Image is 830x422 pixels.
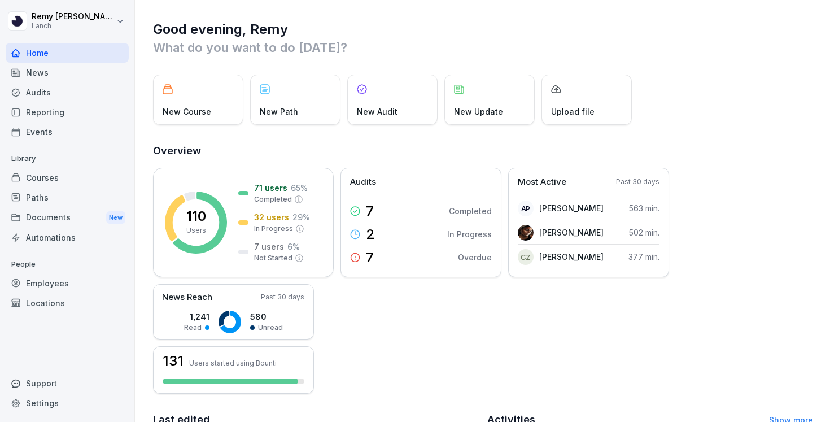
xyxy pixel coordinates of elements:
p: People [6,255,129,273]
p: 502 min. [629,227,659,238]
p: Library [6,150,129,168]
p: Past 30 days [261,292,304,302]
p: Completed [254,194,292,205]
p: New Audit [357,106,397,118]
p: Users [186,225,206,236]
img: lbqg5rbd359cn7pzouma6c8b.png [518,225,534,241]
p: Past 30 days [616,177,659,187]
p: 32 users [254,211,289,223]
p: News Reach [162,291,212,304]
p: [PERSON_NAME] [539,202,604,214]
p: 2 [366,228,375,241]
p: Overdue [458,251,492,263]
a: Employees [6,273,129,293]
p: 7 [366,205,374,218]
p: New Course [163,106,211,118]
p: 71 users [254,182,287,194]
a: News [6,63,129,82]
p: 110 [186,210,206,223]
p: 1,241 [184,311,209,323]
a: DocumentsNew [6,207,129,228]
a: Paths [6,188,129,207]
h1: Good evening, Remy [153,20,813,38]
a: Reporting [6,102,129,122]
p: 580 [250,311,283,323]
p: Lanch [32,22,114,30]
p: New Update [454,106,503,118]
a: Courses [6,168,129,188]
div: CZ [518,249,534,265]
p: 29 % [292,211,310,223]
a: Automations [6,228,129,247]
p: New Path [260,106,298,118]
p: 7 [366,251,374,264]
p: Unread [258,323,283,333]
p: Most Active [518,176,566,189]
div: Documents [6,207,129,228]
p: 377 min. [628,251,659,263]
h2: Overview [153,143,813,159]
h3: 131 [163,354,184,368]
p: Not Started [254,253,292,263]
p: [PERSON_NAME] [539,251,604,263]
p: Read [184,323,202,333]
p: Remy [PERSON_NAME] [32,12,114,21]
div: Support [6,373,129,393]
p: Users started using Bounti [189,359,277,367]
p: 7 users [254,241,284,253]
p: Completed [449,205,492,217]
p: 6 % [287,241,300,253]
p: 563 min. [629,202,659,214]
p: Audits [350,176,376,189]
a: Locations [6,293,129,313]
a: Audits [6,82,129,102]
a: Events [6,122,129,142]
p: What do you want to do [DATE]? [153,38,813,56]
p: [PERSON_NAME] [539,227,604,238]
a: Home [6,43,129,63]
p: Upload file [551,106,595,118]
p: 65 % [291,182,308,194]
div: New [106,211,125,224]
a: Settings [6,393,129,413]
p: In Progress [447,228,492,240]
div: AP [518,201,534,216]
p: In Progress [254,224,293,234]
